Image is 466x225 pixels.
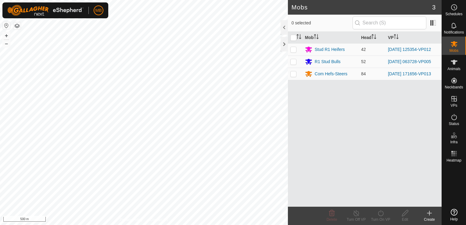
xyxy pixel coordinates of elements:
div: Edit [393,217,417,222]
div: Com Hefs-Steers [315,71,347,77]
span: 3 [432,3,436,12]
a: [DATE] 063728-VP005 [388,59,431,64]
img: Gallagher Logo [7,5,84,16]
span: Mobs [450,49,458,52]
input: Search (S) [353,16,426,29]
a: Contact Us [150,217,168,223]
span: 52 [361,59,366,64]
span: Heatmap [446,159,461,162]
div: Turn On VP [368,217,393,222]
span: Help [450,217,458,221]
p-sorticon: Activate to sort [394,35,399,40]
span: 84 [361,71,366,76]
span: 0 selected [292,20,353,26]
a: Help [442,206,466,223]
th: VP [385,32,442,44]
span: Delete [327,217,337,222]
div: R1 Stud Bulls [315,59,341,65]
th: Head [359,32,385,44]
a: [DATE] 171656-VP013 [388,71,431,76]
span: Schedules [445,12,462,16]
th: Mob [303,32,359,44]
span: 42 [361,47,366,52]
div: Create [417,217,442,222]
span: MB [95,7,102,14]
p-sorticon: Activate to sort [371,35,376,40]
span: Status [449,122,459,126]
button: Map Layers [13,22,21,30]
span: VPs [450,104,457,107]
button: – [3,40,10,47]
span: Infra [450,140,457,144]
p-sorticon: Activate to sort [296,35,301,40]
button: + [3,32,10,39]
span: Neckbands [445,85,463,89]
button: Reset Map [3,22,10,29]
span: Notifications [444,30,464,34]
a: [DATE] 125354-VP012 [388,47,431,52]
div: Turn Off VP [344,217,368,222]
p-sorticon: Activate to sort [314,35,319,40]
h2: Mobs [292,4,432,11]
a: Privacy Policy [120,217,143,223]
div: Stud R1 Heifers [315,46,345,53]
span: Animals [447,67,461,71]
